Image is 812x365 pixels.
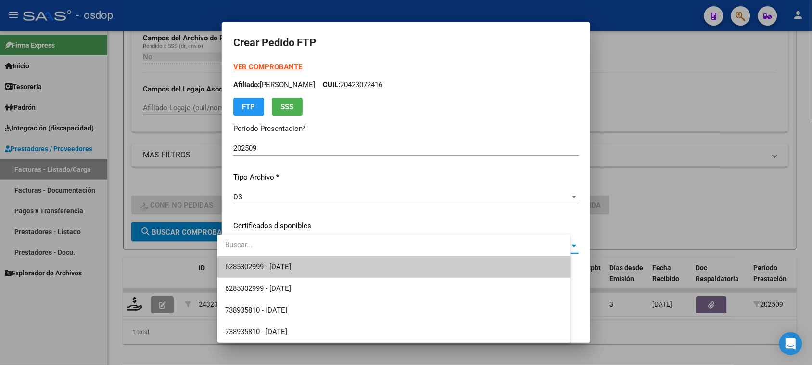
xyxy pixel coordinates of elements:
input: dropdown search [217,234,570,256]
span: 738935810 - [DATE] [225,306,287,314]
span: 738935810 - [DATE] [225,327,287,336]
span: 6285302999 - [DATE] [225,284,291,293]
span: 6285302999 - [DATE] [225,262,291,271]
div: Open Intercom Messenger [779,332,802,355]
